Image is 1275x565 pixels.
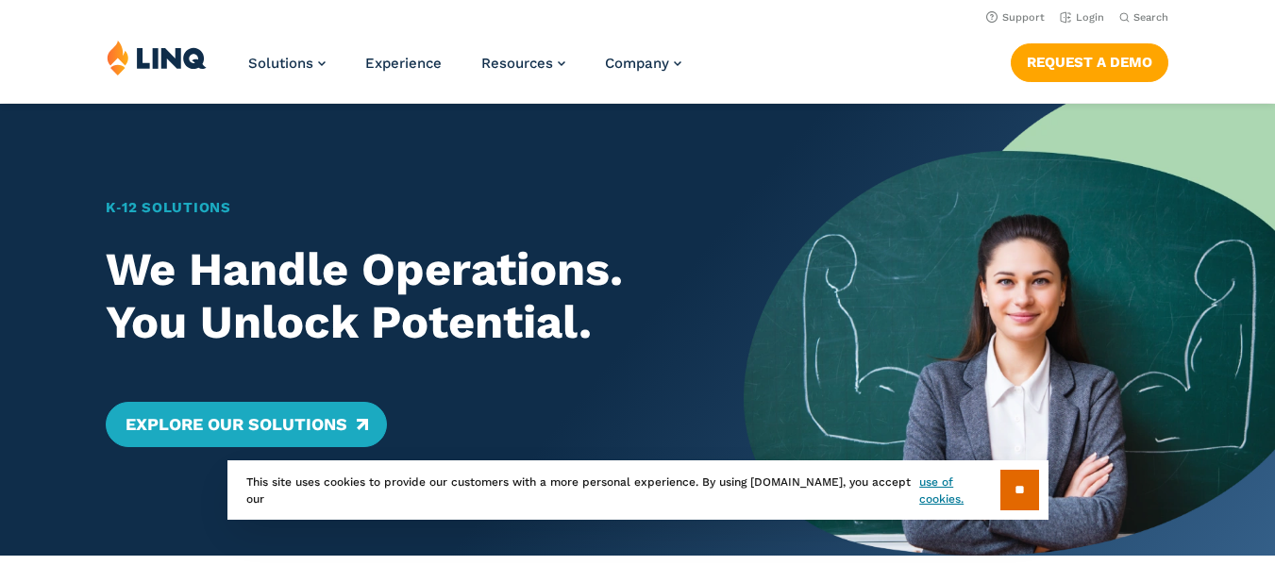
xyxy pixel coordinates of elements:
nav: Button Navigation [1011,40,1168,81]
span: Search [1133,11,1168,24]
div: This site uses cookies to provide our customers with a more personal experience. By using [DOMAIN... [227,460,1049,520]
a: Login [1060,11,1104,24]
a: use of cookies. [919,474,999,507]
a: Solutions [248,55,326,72]
img: Home Banner [744,104,1275,556]
a: Request a Demo [1011,43,1168,81]
a: Support [986,11,1045,24]
span: Company [605,55,669,72]
span: Solutions [248,55,313,72]
nav: Primary Navigation [248,40,681,102]
span: Resources [481,55,553,72]
img: LINQ | K‑12 Software [107,40,207,75]
a: Experience [365,55,442,72]
h1: K‑12 Solutions [106,197,691,219]
h2: We Handle Operations. You Unlock Potential. [106,243,691,349]
button: Open Search Bar [1119,10,1168,25]
a: Explore Our Solutions [106,402,386,447]
a: Resources [481,55,565,72]
a: Company [605,55,681,72]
